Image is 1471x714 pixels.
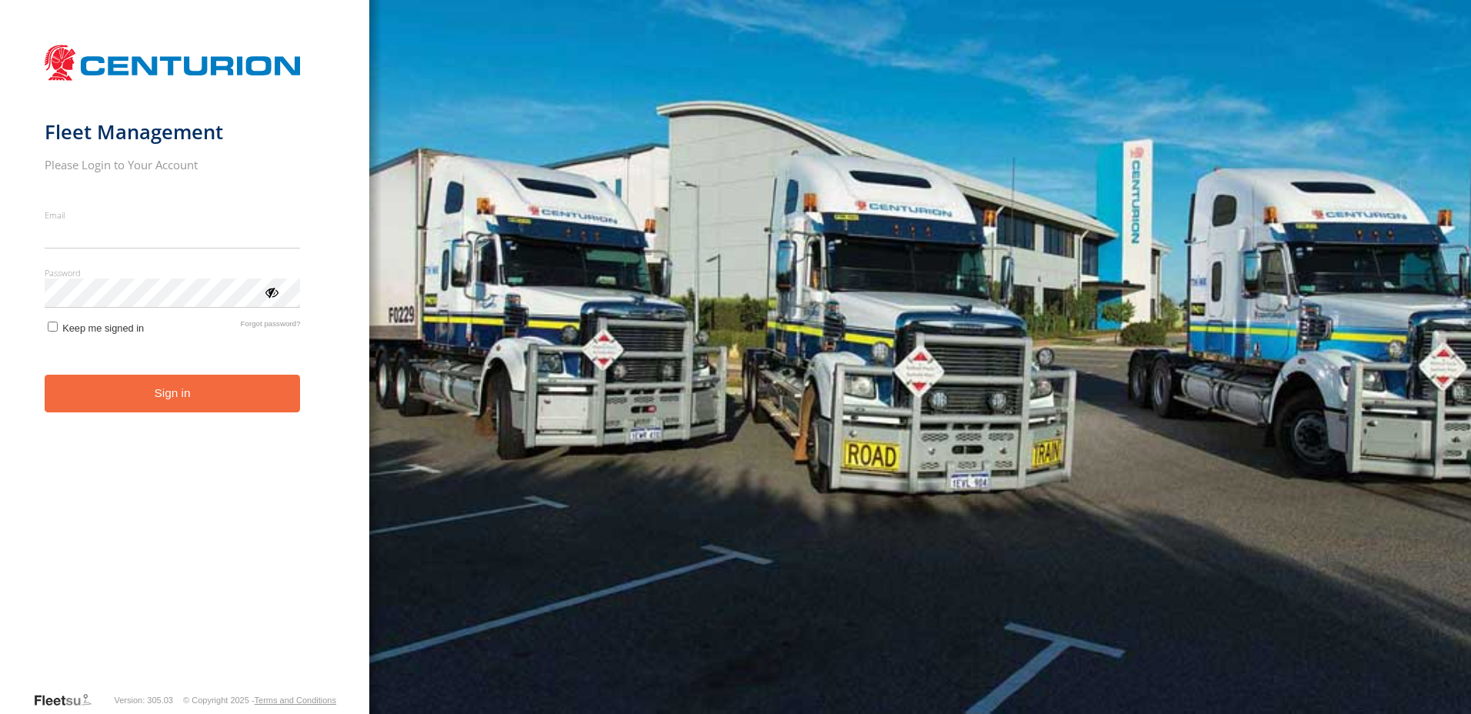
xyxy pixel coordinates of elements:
form: main [45,37,325,691]
label: Password [45,267,301,279]
a: Visit our Website [33,692,104,708]
div: ViewPassword [263,284,279,299]
button: Sign in [45,375,301,412]
div: Version: 305.03 [115,696,173,705]
h1: Fleet Management [45,119,301,145]
a: Terms and Conditions [255,696,336,705]
span: Keep me signed in [62,322,144,334]
img: Centurion Transport [45,43,301,82]
label: Email [45,209,301,221]
h2: Please Login to Your Account [45,157,301,172]
div: © Copyright 2025 - [183,696,336,705]
a: Forgot password? [241,319,301,334]
input: Keep me signed in [48,322,58,332]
